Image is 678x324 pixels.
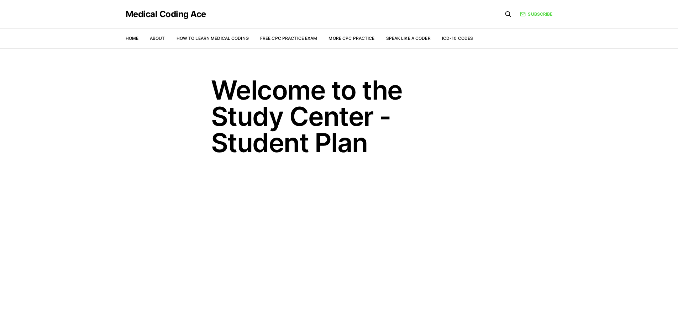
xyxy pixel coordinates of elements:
[211,77,467,156] h1: Welcome to the Study Center - Student Plan
[520,11,552,17] a: Subscribe
[260,36,317,41] a: Free CPC Practice Exam
[177,36,249,41] a: How to Learn Medical Coding
[150,36,165,41] a: About
[386,36,431,41] a: Speak Like a Coder
[442,36,473,41] a: ICD-10 Codes
[126,10,206,18] a: Medical Coding Ace
[126,36,138,41] a: Home
[329,36,374,41] a: More CPC Practice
